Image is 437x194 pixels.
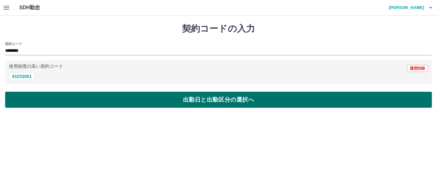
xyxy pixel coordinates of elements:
p: 使用頻度の高い契約コード [9,64,63,69]
button: 出勤日と出勤区分の選択へ [5,92,432,108]
button: 43253001 [9,73,35,80]
h2: 契約コード [5,41,22,46]
button: 履歴削除 [407,65,428,72]
h1: 契約コードの入力 [5,23,432,34]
